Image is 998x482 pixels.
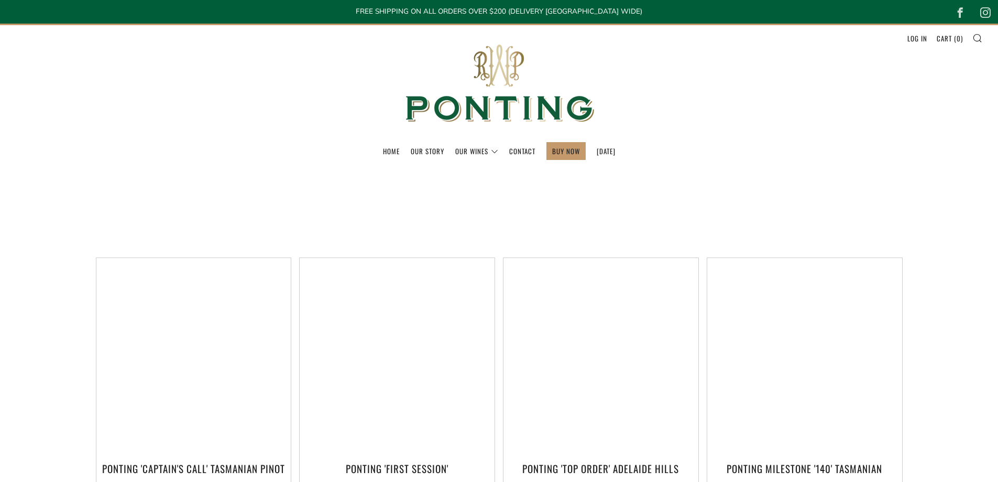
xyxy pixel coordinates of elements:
[383,143,400,159] a: Home
[552,143,580,159] a: BUY NOW
[957,33,961,44] span: 0
[411,143,444,159] a: Our Story
[509,143,535,159] a: Contact
[394,25,604,142] img: Ponting Wines
[597,143,616,159] a: [DATE]
[455,143,498,159] a: Our Wines
[907,30,927,47] a: Log in
[937,30,963,47] a: Cart (0)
